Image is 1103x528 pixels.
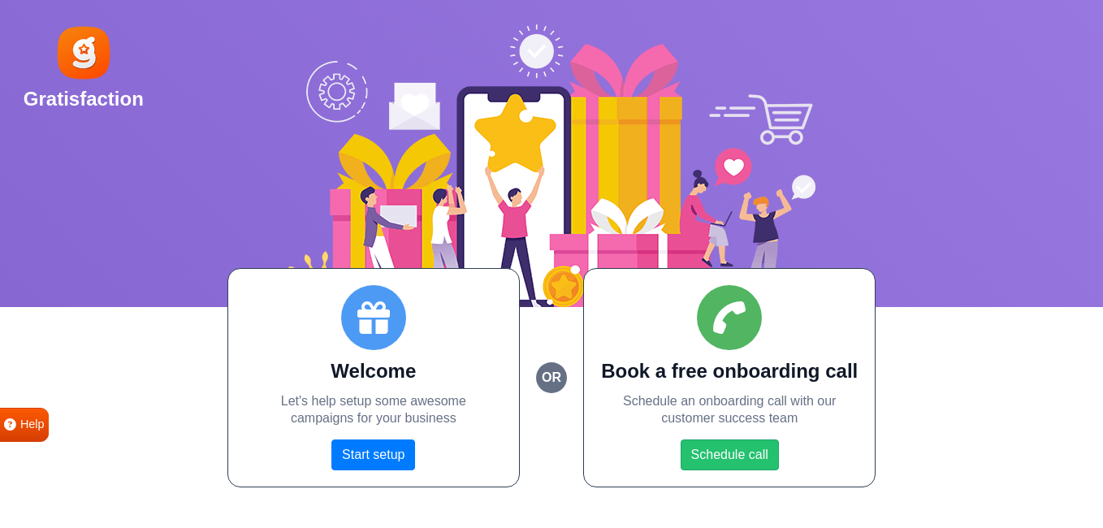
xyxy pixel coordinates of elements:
a: Schedule call [681,439,779,470]
img: Gratisfaction [54,24,113,82]
span: Help [20,416,45,434]
p: Schedule an onboarding call with our customer success team [600,393,859,427]
h2: Gratisfaction [24,88,144,111]
h2: Book a free onboarding call [600,360,859,383]
small: or [536,362,567,393]
p: Let's help setup some awesome campaigns for your business [244,393,503,427]
img: Social Boost [288,24,815,307]
a: Start setup [331,439,415,470]
h2: Welcome [244,360,503,383]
